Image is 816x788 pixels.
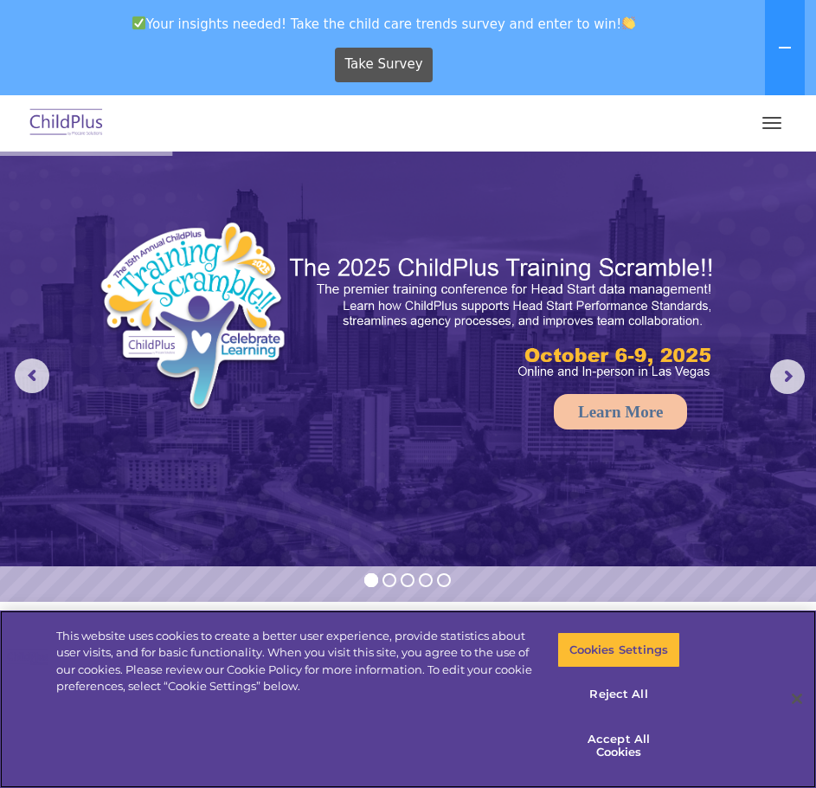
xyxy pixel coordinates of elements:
img: 👏 [622,16,635,29]
button: Close [778,680,816,718]
span: Your insights needed! Take the child care trends survey and enter to win! [7,7,761,41]
button: Cookies Settings [557,632,679,669]
a: Learn More [554,394,687,430]
img: ChildPlus by Procare Solutions [26,103,107,144]
button: Accept All Cookies [557,721,679,771]
img: ✅ [132,16,145,29]
button: Reject All [557,676,679,713]
div: This website uses cookies to create a better user experience, provide statistics about user visit... [56,628,533,695]
a: Take Survey [335,48,433,82]
span: Take Survey [344,49,422,80]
